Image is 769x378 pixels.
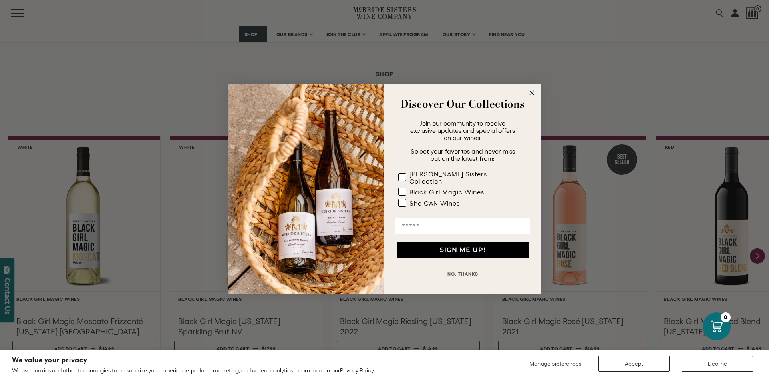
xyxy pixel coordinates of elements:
[409,200,460,207] div: She CAN Wines
[721,312,731,322] div: 0
[411,148,515,162] span: Select your favorites and never miss out on the latest from:
[527,88,537,98] button: Close dialog
[395,218,530,234] input: Email
[529,360,581,367] span: Manage preferences
[409,170,514,185] div: [PERSON_NAME] Sisters Collection
[525,356,586,372] button: Manage preferences
[682,356,753,372] button: Decline
[340,367,375,374] a: Privacy Policy.
[598,356,670,372] button: Accept
[395,266,530,282] button: NO, THANKS
[397,242,529,258] button: SIGN ME UP!
[228,84,384,294] img: 42653730-7e35-4af7-a99d-12bf478283cf.jpeg
[409,188,484,196] div: Black Girl Magic Wines
[410,120,515,141] span: Join our community to receive exclusive updates and special offers on our wines.
[401,96,525,112] strong: Discover Our Collections
[12,367,375,374] p: We use cookies and other technologies to personalize your experience, perform marketing, and coll...
[12,357,375,364] h2: We value your privacy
